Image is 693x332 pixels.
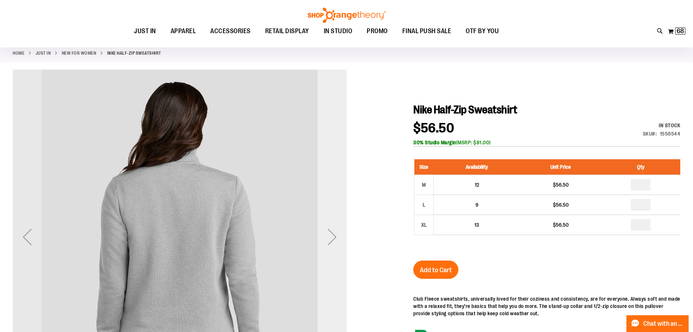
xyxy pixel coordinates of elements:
span: 68 [677,27,684,35]
span: OTF BY YOU [466,23,499,39]
div: L [418,199,429,210]
span: RETAIL DISPLAY [265,23,309,39]
a: IN STUDIO [316,23,360,40]
span: APPAREL [171,23,196,39]
div: Club Fleece sweatshirts, universally loved for their coziness and consistency, are for everyone. ... [413,295,680,317]
strong: SKU [643,131,657,137]
button: Add to Cart [413,261,458,279]
a: RETAIL DISPLAY [258,23,316,40]
a: Home [13,50,24,56]
a: FINAL PUSH SALE [395,23,459,40]
div: $56.50 [523,181,597,188]
div: XL [418,219,429,230]
a: PROMO [359,23,395,40]
span: JUST IN [134,23,156,39]
a: New for Women [62,50,96,56]
span: 13 [474,222,479,228]
div: M [418,179,429,190]
div: $56.50 [523,221,597,229]
span: Chat with an Expert [643,320,684,327]
a: ACCESSORIES [203,23,258,40]
span: FINAL PUSH SALE [402,23,451,39]
span: IN STUDIO [324,23,353,39]
div: $56.50 [523,201,597,208]
div: Availability [643,122,681,129]
div: In stock [643,122,681,129]
button: Chat with an Expert [626,315,689,332]
th: Size [414,159,434,175]
img: Shop Orangetheory [307,8,387,23]
div: 1556544 [660,130,681,137]
span: Nike Half-Zip Sweatshirt [413,103,517,116]
span: Add to Cart [420,266,452,274]
a: OTF BY YOU [458,23,506,40]
th: Unit Price [520,159,601,175]
b: 30% Studio Margin [413,140,456,145]
th: Qty [601,159,680,175]
span: $56.50 [413,121,454,136]
a: JUST IN [127,23,163,40]
span: PROMO [367,23,388,39]
div: (MSRP: $81.00) [413,139,680,146]
strong: Nike Half-Zip Sweatshirt [107,50,161,56]
a: APPAREL [163,23,203,39]
th: Availability [434,159,520,175]
a: JUST IN [36,50,51,56]
span: 9 [475,202,478,208]
span: ACCESSORIES [210,23,251,39]
span: 12 [475,182,479,188]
